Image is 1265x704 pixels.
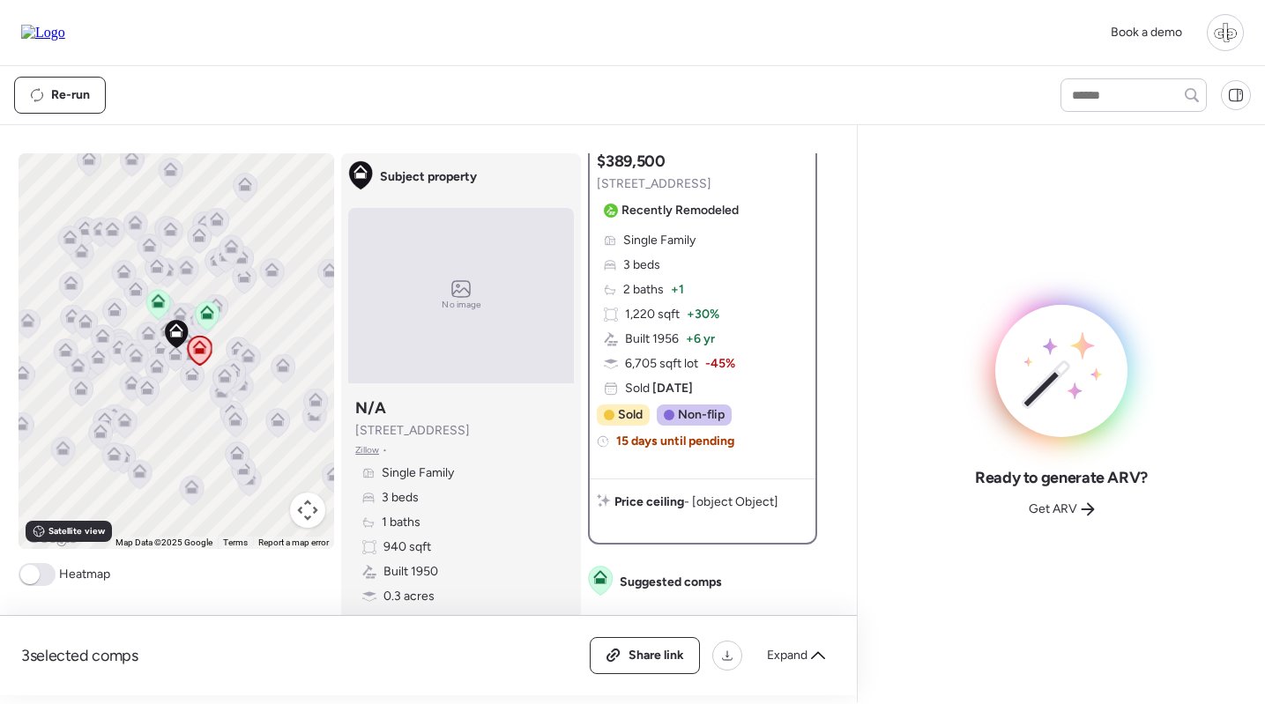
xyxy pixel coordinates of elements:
[21,25,65,41] img: Logo
[23,526,81,549] a: Open this area in Google Maps (opens a new window)
[115,537,212,547] span: Map Data ©2025 Google
[620,574,722,591] span: Suggested comps
[382,464,454,482] span: Single Family
[383,538,431,556] span: 940 sqft
[625,330,679,348] span: Built 1956
[616,433,734,450] span: 15 days until pending
[383,443,387,457] span: •
[383,563,438,581] span: Built 1950
[380,168,477,186] span: Subject property
[975,467,1148,488] span: Ready to generate ARV?
[355,443,379,457] span: Zillow
[48,524,105,538] span: Satellite view
[51,86,90,104] span: Re-run
[223,537,248,547] a: Terms (opens in new tab)
[382,514,420,531] span: 1 baths
[705,355,735,373] span: -45%
[623,281,664,299] span: 2 baths
[614,493,778,511] p: - [object Object]
[629,647,684,664] span: Share link
[623,232,696,249] span: Single Family
[767,647,807,664] span: Expand
[686,330,715,348] span: + 6 yr
[258,537,329,547] a: Report a map error
[355,397,385,419] h3: N/A
[442,298,480,312] span: No image
[625,380,693,397] span: Sold
[678,406,725,424] span: Non-flip
[623,256,660,274] span: 3 beds
[23,526,81,549] img: Google
[1111,25,1182,40] span: Book a demo
[21,645,138,666] span: 3 selected comps
[383,588,435,605] span: 0.3 acres
[597,175,711,193] span: [STREET_ADDRESS]
[355,422,470,440] span: [STREET_ADDRESS]
[290,493,325,528] button: Map camera controls
[625,306,680,323] span: 1,220 sqft
[671,281,684,299] span: + 1
[621,202,739,219] span: Recently Remodeled
[625,355,698,373] span: 6,705 sqft lot
[59,566,110,583] span: Heatmap
[1029,500,1077,518] span: Get ARV
[687,306,719,323] span: + 30%
[614,494,684,509] strong: Price ceiling
[597,151,665,172] h3: $389,500
[382,489,419,507] span: 3 beds
[650,381,693,396] span: [DATE]
[618,406,643,424] span: Sold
